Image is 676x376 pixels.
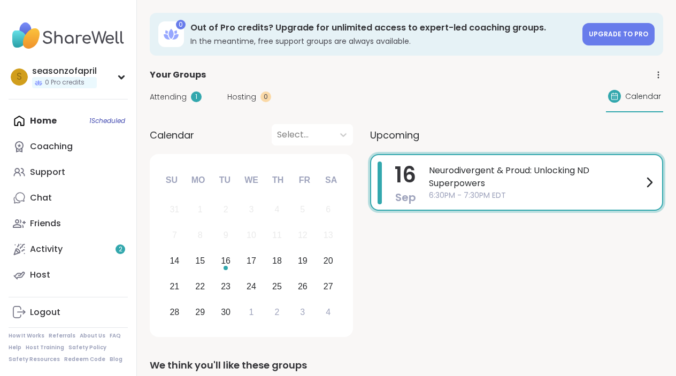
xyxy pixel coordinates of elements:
div: Choose Friday, October 3rd, 2025 [291,301,314,324]
div: 19 [298,254,308,268]
span: Your Groups [150,68,206,81]
span: Neurodivergent & Proud: Unlocking ND Superpowers [429,164,643,190]
a: Help [9,344,21,351]
a: Support [9,159,128,185]
div: Th [266,168,290,192]
span: Calendar [150,128,194,142]
a: Blog [110,356,122,363]
a: Coaching [9,134,128,159]
span: 0 Pro credits [45,78,84,87]
div: 15 [195,254,205,268]
div: Choose Thursday, September 25th, 2025 [266,275,289,298]
div: 3 [249,202,254,217]
div: seasonzofapril [32,65,97,77]
a: Activity2 [9,236,128,262]
div: 24 [247,279,256,294]
div: Choose Wednesday, September 24th, 2025 [240,275,263,298]
div: 0 [176,20,186,29]
a: Chat [9,185,128,211]
div: Not available Friday, September 5th, 2025 [291,198,314,221]
div: 1 [198,202,203,217]
a: Friends [9,211,128,236]
div: 1 [249,305,254,319]
div: Not available Friday, September 12th, 2025 [291,224,314,247]
a: Logout [9,300,128,325]
div: Choose Saturday, October 4th, 2025 [317,301,340,324]
div: 0 [260,91,271,102]
div: Choose Wednesday, September 17th, 2025 [240,250,263,273]
div: Choose Monday, September 15th, 2025 [189,250,212,273]
div: 16 [221,254,231,268]
div: 21 [170,279,179,294]
div: 29 [195,305,205,319]
span: Upcoming [370,128,419,142]
div: Not available Wednesday, September 10th, 2025 [240,224,263,247]
a: Upgrade to Pro [582,23,655,45]
a: Referrals [49,332,75,340]
div: Choose Tuesday, September 16th, 2025 [214,250,237,273]
div: 2 [224,202,228,217]
div: Choose Friday, September 19th, 2025 [291,250,314,273]
div: 4 [274,202,279,217]
div: Not available Saturday, September 13th, 2025 [317,224,340,247]
div: Choose Tuesday, September 23rd, 2025 [214,275,237,298]
div: Choose Saturday, September 20th, 2025 [317,250,340,273]
div: We think you'll like these groups [150,358,663,373]
div: Choose Sunday, September 14th, 2025 [163,250,186,273]
img: ShareWell Nav Logo [9,17,128,55]
div: Coaching [30,141,73,152]
div: 31 [170,202,179,217]
a: Host Training [26,344,64,351]
div: 5 [300,202,305,217]
div: 27 [324,279,333,294]
div: Not available Tuesday, September 2nd, 2025 [214,198,237,221]
div: Choose Saturday, September 27th, 2025 [317,275,340,298]
span: Hosting [227,91,256,103]
div: Sa [319,168,343,192]
div: Not available Thursday, September 11th, 2025 [266,224,289,247]
span: Calendar [625,91,661,102]
a: How It Works [9,332,44,340]
div: Tu [213,168,236,192]
div: 13 [324,228,333,242]
a: Safety Policy [68,344,106,351]
div: Host [30,269,50,281]
a: Safety Resources [9,356,60,363]
div: 7 [172,228,177,242]
div: 10 [247,228,256,242]
div: Su [160,168,183,192]
span: Upgrade to Pro [589,29,648,39]
div: month 2025-09 [162,197,341,325]
div: Choose Thursday, October 2nd, 2025 [266,301,289,324]
div: 1 [191,91,202,102]
div: 18 [272,254,282,268]
span: 6:30PM - 7:30PM EDT [429,190,643,201]
a: Host [9,262,128,288]
h3: Out of Pro credits? Upgrade for unlimited access to expert-led coaching groups. [190,22,576,34]
span: 2 [119,245,122,254]
div: We [240,168,263,192]
h3: In the meantime, free support groups are always available. [190,36,576,47]
div: Not available Sunday, September 7th, 2025 [163,224,186,247]
div: Support [30,166,65,178]
div: Choose Sunday, September 21st, 2025 [163,275,186,298]
div: 17 [247,254,256,268]
div: 11 [272,228,282,242]
span: s [17,70,22,84]
div: 2 [274,305,279,319]
div: 23 [221,279,231,294]
a: Redeem Code [64,356,105,363]
div: Not available Monday, September 8th, 2025 [189,224,212,247]
div: Not available Thursday, September 4th, 2025 [266,198,289,221]
span: Attending [150,91,187,103]
div: Not available Sunday, August 31st, 2025 [163,198,186,221]
div: Logout [30,306,60,318]
div: Not available Monday, September 1st, 2025 [189,198,212,221]
div: 28 [170,305,179,319]
a: FAQ [110,332,121,340]
div: 30 [221,305,231,319]
div: 22 [195,279,205,294]
div: 8 [198,228,203,242]
div: Fr [293,168,316,192]
div: Choose Tuesday, September 30th, 2025 [214,301,237,324]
